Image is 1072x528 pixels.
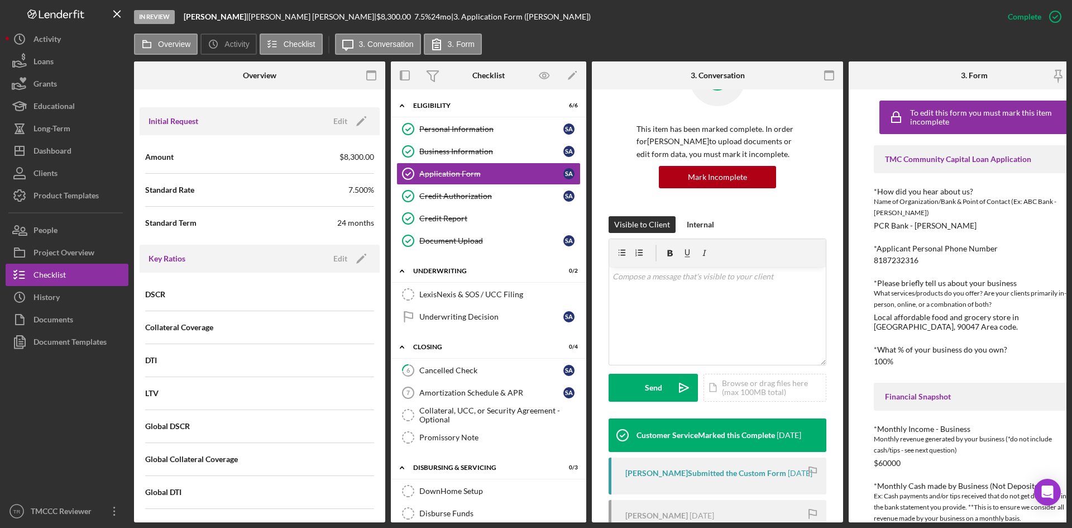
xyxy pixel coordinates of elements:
[396,306,581,328] a: Underwriting DecisionSA
[419,406,580,424] div: Collateral, UCC, or Security Agreement - Optional
[874,256,918,265] div: 8187232316
[419,509,580,518] div: Disburse Funds
[451,12,591,21] div: | 3. Application Form ([PERSON_NAME])
[558,102,578,109] div: 6 / 6
[333,113,347,130] div: Edit
[333,250,347,267] div: Edit
[690,511,714,520] time: 2025-07-28 05:22
[419,125,563,134] div: Personal Information
[284,40,315,49] label: Checklist
[687,216,714,233] div: Internal
[149,116,198,127] h3: Initial Request
[558,344,578,350] div: 0 / 4
[413,344,550,350] div: Closing
[558,464,578,471] div: 0 / 3
[406,367,410,374] tspan: 6
[33,286,60,311] div: History
[145,421,190,432] span: Global DSCR
[659,166,776,188] button: Mark Incomplete
[609,374,698,402] button: Send
[6,286,128,308] a: History
[636,431,775,440] div: Customer Service Marked this Complete
[681,216,720,233] button: Internal
[396,502,581,525] a: Disburse Funds
[645,374,662,402] div: Send
[6,140,128,162] button: Dashboard
[6,264,128,286] button: Checklist
[396,283,581,306] a: LexisNexis & SOS / UCC Filing
[6,117,128,140] a: Long-Term
[609,216,676,233] button: Visible to Client
[6,331,128,353] a: Document Templates
[33,28,61,53] div: Activity
[563,146,575,157] div: S A
[145,289,165,300] span: DSCR
[396,230,581,252] a: Document UploadSA
[563,387,575,398] div: S A
[158,40,190,49] label: Overview
[777,431,801,440] time: 2025-07-29 23:10
[396,163,581,185] a: Application FormSA
[419,433,580,442] div: Promissory Note
[396,480,581,502] a: DownHome Setup
[414,12,431,21] div: 7.5 %
[145,487,181,498] span: Global DTI
[145,355,157,366] span: DTI
[260,34,323,55] button: Checklist
[413,268,550,274] div: Underwriting
[413,102,550,109] div: Eligibility
[28,500,100,525] div: TMCCC Reviewer
[145,454,238,465] span: Global Collateral Coverage
[424,34,482,55] button: 3. Form
[33,219,58,244] div: People
[33,50,54,75] div: Loans
[6,308,128,331] button: Documents
[419,366,563,375] div: Cancelled Check
[145,322,213,333] span: Collateral Coverage
[396,382,581,404] a: 7Amortization Schedule & APRSA
[359,40,414,49] label: 3. Conversation
[6,184,128,207] button: Product Templates
[874,357,893,366] div: 100%
[327,113,371,130] button: Edit
[33,95,75,120] div: Educational
[558,268,578,274] div: 0 / 2
[6,241,128,264] a: Project Overview
[33,184,99,210] div: Product Templates
[6,95,128,117] button: Educational
[327,250,371,267] button: Edit
[200,34,256,55] button: Activity
[910,108,1066,126] div: To edit this form you must mark this item incomplete
[691,71,745,80] div: 3. Conversation
[419,147,563,156] div: Business Information
[563,191,575,202] div: S A
[448,40,475,49] label: 3. Form
[788,469,812,478] time: 2025-07-28 05:27
[33,331,107,356] div: Document Templates
[6,50,128,73] button: Loans
[413,464,550,471] div: Disbursing & Servicing
[419,169,563,178] div: Application Form
[406,389,410,396] tspan: 7
[396,118,581,140] a: Personal InformationSA
[145,151,174,163] span: Amount
[885,155,1064,164] div: TMC Community Capital Loan Application
[6,28,128,50] a: Activity
[396,185,581,207] a: Credit AuthorizationSA
[145,184,194,196] span: Standard Rate
[885,392,1064,401] div: Financial Snapshot
[472,71,505,80] div: Checklist
[134,34,198,55] button: Overview
[563,235,575,246] div: S A
[961,71,988,80] div: 3. Form
[243,71,276,80] div: Overview
[419,487,580,496] div: DownHome Setup
[6,500,128,522] button: TRTMCCC Reviewer
[874,221,977,230] div: PCR Bank - [PERSON_NAME]
[149,253,185,264] h3: Key Ratios
[419,290,580,299] div: LexisNexis & SOS / UCC Filing
[339,151,374,163] span: $8,300.00
[6,162,128,184] button: Clients
[419,214,580,223] div: Credit Report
